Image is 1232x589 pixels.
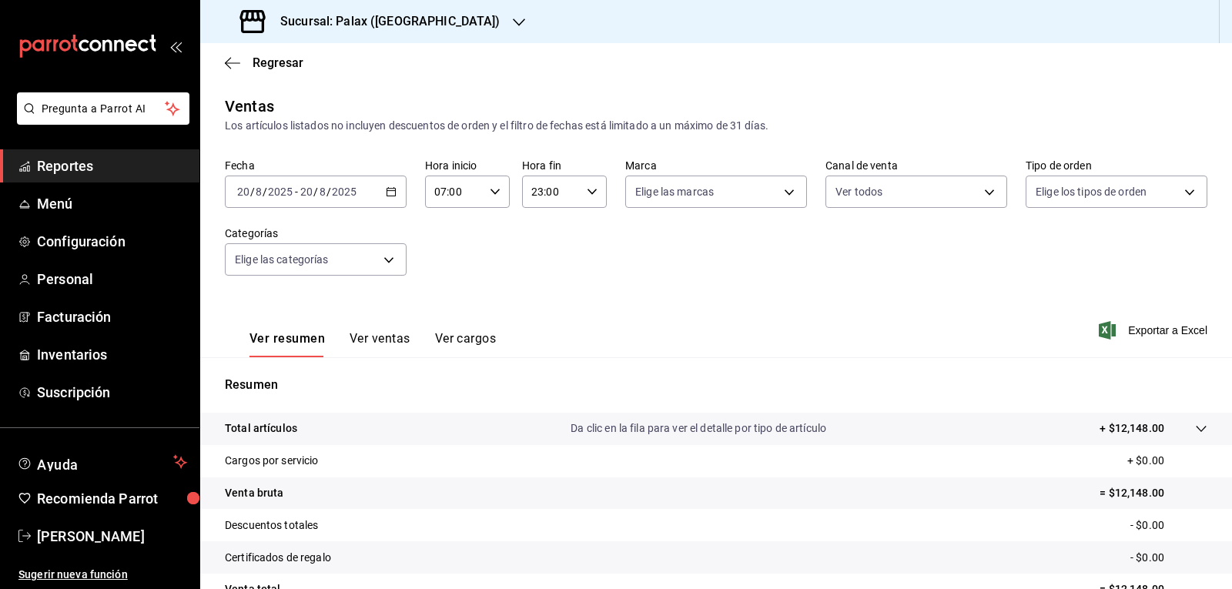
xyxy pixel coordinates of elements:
label: Hora inicio [425,160,510,171]
span: Elige las marcas [635,184,714,199]
p: Da clic en la fila para ver el detalle por tipo de artículo [571,420,826,437]
span: Facturación [37,306,187,327]
p: Resumen [225,376,1207,394]
span: Sugerir nueva función [18,567,187,583]
input: ---- [267,186,293,198]
p: + $0.00 [1127,453,1207,469]
p: - $0.00 [1130,550,1207,566]
p: - $0.00 [1130,517,1207,534]
span: / [250,186,255,198]
span: Personal [37,269,187,289]
button: Exportar a Excel [1102,321,1207,340]
button: Regresar [225,55,303,70]
span: Ver todos [835,184,882,199]
p: + $12,148.00 [1100,420,1164,437]
button: Ver cargos [435,331,497,357]
p: Venta bruta [225,485,283,501]
input: -- [300,186,313,198]
input: -- [319,186,326,198]
span: / [313,186,318,198]
span: / [263,186,267,198]
label: Canal de venta [825,160,1007,171]
input: -- [255,186,263,198]
span: Pregunta a Parrot AI [42,101,166,117]
button: open_drawer_menu [169,40,182,52]
p: Certificados de regalo [225,550,331,566]
span: - [295,186,298,198]
span: Elige los tipos de orden [1036,184,1147,199]
label: Fecha [225,160,407,171]
button: Pregunta a Parrot AI [17,92,189,125]
div: navigation tabs [249,331,496,357]
div: Ventas [225,95,274,118]
button: Ver ventas [350,331,410,357]
input: -- [236,186,250,198]
label: Marca [625,160,807,171]
div: Los artículos listados no incluyen descuentos de orden y el filtro de fechas está limitado a un m... [225,118,1207,134]
label: Categorías [225,228,407,239]
span: Inventarios [37,344,187,365]
span: Ayuda [37,453,167,471]
p: Descuentos totales [225,517,318,534]
h3: Sucursal: Palax ([GEOGRAPHIC_DATA]) [268,12,500,31]
input: ---- [331,186,357,198]
a: Pregunta a Parrot AI [11,112,189,128]
span: Elige las categorías [235,252,329,267]
span: Recomienda Parrot [37,488,187,509]
p: Cargos por servicio [225,453,319,469]
button: Ver resumen [249,331,325,357]
span: Menú [37,193,187,214]
label: Tipo de orden [1026,160,1207,171]
p: Total artículos [225,420,297,437]
span: Regresar [253,55,303,70]
span: / [326,186,331,198]
p: = $12,148.00 [1100,485,1207,501]
span: Suscripción [37,382,187,403]
span: Reportes [37,156,187,176]
label: Hora fin [522,160,607,171]
span: Configuración [37,231,187,252]
span: [PERSON_NAME] [37,526,187,547]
